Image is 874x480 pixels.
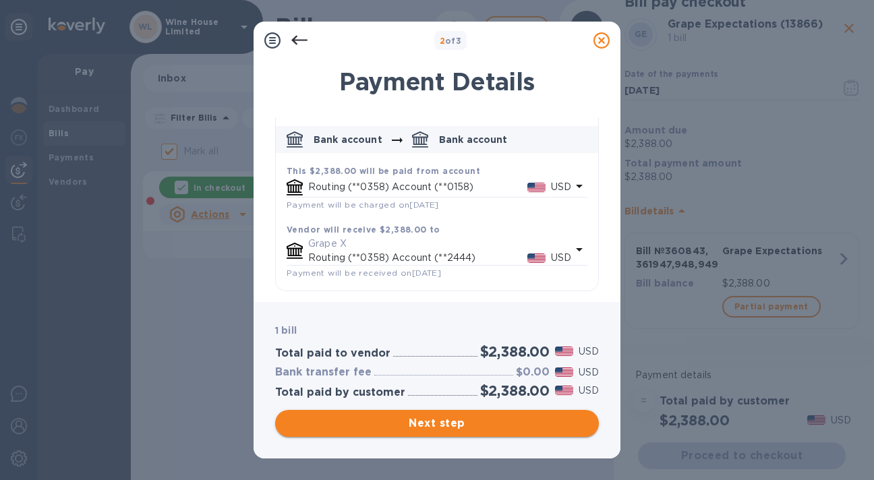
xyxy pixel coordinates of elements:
[579,344,599,359] p: USD
[579,384,599,398] p: USD
[551,251,571,265] p: USD
[516,366,550,379] h3: $0.00
[308,180,527,194] p: Routing (**0358) Account (**0158)
[276,121,598,291] div: default-method
[555,386,573,395] img: USD
[308,251,527,265] p: Routing (**0358) Account (**2444)
[308,237,571,251] p: Grape X
[480,343,550,360] h2: $2,388.00
[287,268,441,278] span: Payment will be received on [DATE]
[440,36,445,46] span: 2
[275,410,599,437] button: Next step
[480,382,550,399] h2: $2,388.00
[439,133,508,146] p: Bank account
[551,180,571,194] p: USD
[275,325,297,336] b: 1 bill
[287,166,480,176] b: This $2,388.00 will be paid from account
[527,253,546,263] img: USD
[527,183,546,192] img: USD
[275,67,599,96] h1: Payment Details
[286,415,588,431] span: Next step
[314,133,382,146] p: Bank account
[555,347,573,356] img: USD
[287,224,440,235] b: Vendor will receive $2,388.00 to
[440,36,462,46] b: of 3
[275,386,405,399] h3: Total paid by customer
[555,367,573,377] img: USD
[275,366,372,379] h3: Bank transfer fee
[275,347,390,360] h3: Total paid to vendor
[287,200,439,210] span: Payment will be charged on [DATE]
[579,365,599,380] p: USD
